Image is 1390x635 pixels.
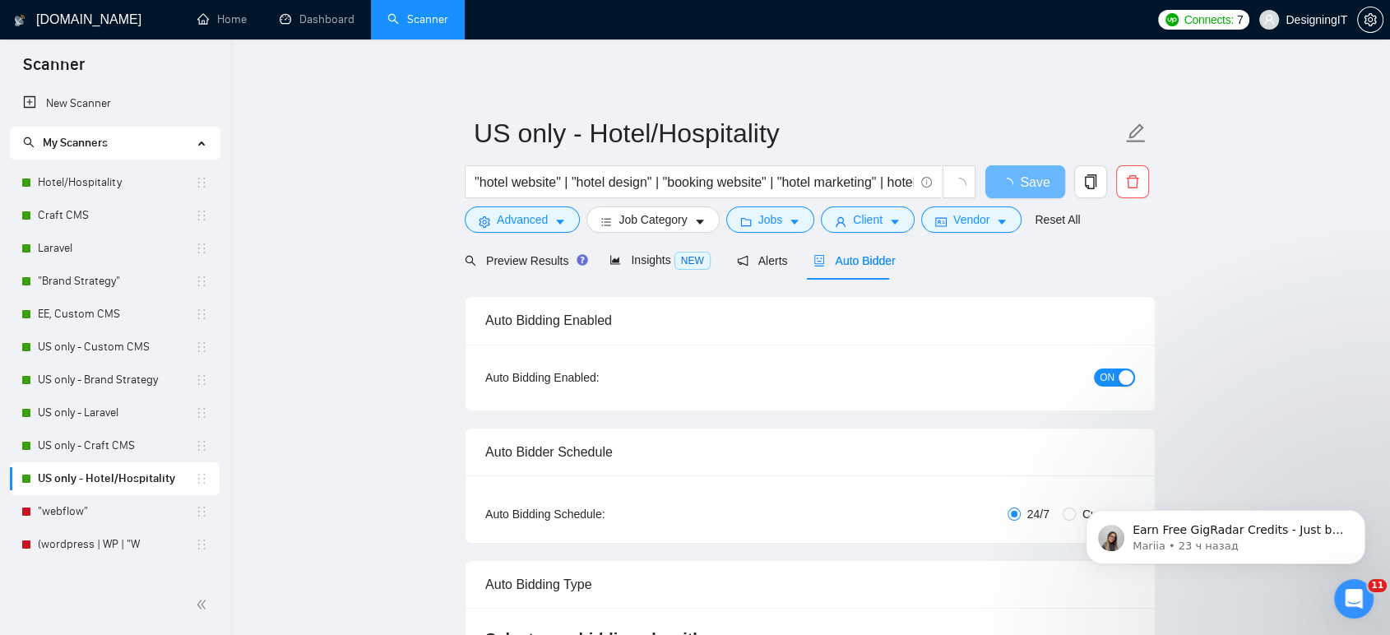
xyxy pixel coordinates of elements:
span: holder [195,308,208,321]
button: barsJob Categorycaret-down [586,206,719,233]
li: Craft CMS [10,199,220,232]
span: holder [195,406,208,419]
span: Alerts [737,254,788,267]
li: US only - Craft CMS [10,429,220,462]
span: folder [740,216,752,228]
a: Craft CMS [38,199,195,232]
span: Save [1020,172,1049,192]
a: New Scanner [23,87,206,120]
span: loading [1000,178,1020,191]
div: Auto Bidding Enabled: [485,368,702,387]
iframe: Intercom notifications сообщение [1061,475,1390,591]
span: holder [195,242,208,255]
li: US only - Hotel/Hospitality [10,462,220,495]
button: Save [985,165,1065,198]
input: Scanner name... [474,113,1122,154]
a: US only - Laravel [38,396,195,429]
a: Hotel/Hospitality [38,166,195,199]
span: notification [737,255,748,267]
iframe: Intercom live chat [1334,579,1374,619]
img: logo [14,7,25,34]
span: holder [195,176,208,189]
span: delete [1117,174,1148,189]
span: info-circle [921,177,932,188]
span: holder [195,505,208,518]
span: search [465,255,476,267]
span: Auto Bidder [813,254,895,267]
span: ON [1100,368,1114,387]
span: Scanner [10,53,98,87]
span: edit [1125,123,1147,144]
img: upwork-logo.png [1165,13,1179,26]
li: EE, Custom CMS [10,298,220,331]
a: (wordpress | WP | "W [38,528,195,561]
a: dashboardDashboard [280,12,354,26]
span: 24/7 [1021,505,1056,523]
a: "Brand Strategy" [38,265,195,298]
span: area-chart [609,254,621,266]
span: holder [195,275,208,288]
span: caret-down [889,216,901,228]
button: folderJobscaret-down [726,206,815,233]
li: Laravel [10,232,220,265]
div: Auto Bidder Schedule [485,429,1135,475]
a: homeHome [197,12,247,26]
a: US only - Craft CMS [38,429,195,462]
span: idcard [935,216,947,228]
span: loading [952,178,966,192]
a: Reset All [1035,211,1080,229]
span: holder [195,209,208,222]
span: double-left [196,596,212,613]
span: Preview Results [465,254,583,267]
span: Insights [609,253,710,267]
span: holder [195,373,208,387]
li: New Scanner [10,87,220,120]
a: Laravel [38,232,195,265]
li: Hotel/Hospitality [10,166,220,199]
span: My Scanners [23,136,108,150]
span: Vendor [953,211,989,229]
button: delete [1116,165,1149,198]
div: Auto Bidding Enabled [485,297,1135,344]
button: userClientcaret-down [821,206,915,233]
span: NEW [674,252,711,270]
span: user [835,216,846,228]
span: Connects: [1184,11,1233,29]
span: search [23,137,35,148]
span: user [1263,14,1275,25]
span: My Scanners [43,136,108,150]
a: setting [1357,13,1383,26]
a: "webflow" [38,495,195,528]
li: "webflow" [10,495,220,528]
a: US only - Hotel/Hospitality [38,462,195,495]
span: robot [813,255,825,267]
div: Auto Bidding Schedule: [485,505,702,523]
span: holder [195,472,208,485]
span: Job Category [619,211,687,229]
span: copy [1075,174,1106,189]
li: US only - Laravel [10,396,220,429]
a: searchScanner [387,12,448,26]
span: caret-down [554,216,566,228]
span: holder [195,341,208,354]
span: Client [853,211,883,229]
span: setting [1358,13,1383,26]
span: holder [195,538,208,551]
div: Tooltip anchor [575,253,590,267]
li: (wordpress | WP | "W [10,528,220,561]
a: US only - Brand Strategy [38,364,195,396]
a: US only - Custom CMS [38,331,195,364]
li: US only - Custom CMS [10,331,220,364]
li: US only - Brand Strategy [10,364,220,396]
span: caret-down [996,216,1008,228]
span: caret-down [694,216,706,228]
span: Advanced [497,211,548,229]
button: settingAdvancedcaret-down [465,206,580,233]
span: 11 [1368,579,1387,592]
span: holder [195,439,208,452]
div: Auto Bidding Type [485,561,1135,608]
span: Jobs [758,211,783,229]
